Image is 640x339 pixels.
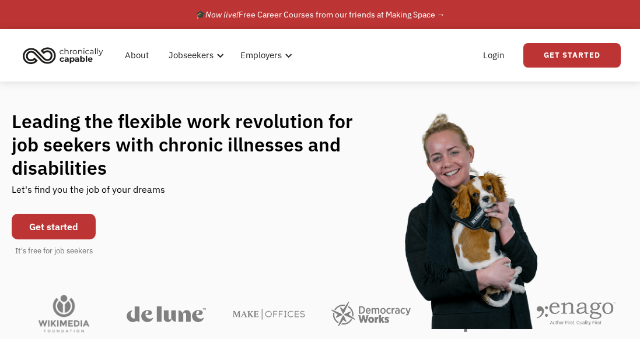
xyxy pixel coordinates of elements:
div: Let's find you the job of your dreams [12,179,165,208]
h1: Leading the flexible work revolution for job seekers with chronic illnesses and disabilities [12,110,382,179]
div: Jobseekers [169,48,214,62]
div: Jobseekers [162,37,228,74]
a: home [19,43,112,68]
a: Get Started [523,43,621,68]
em: Now live! [205,9,239,20]
a: Login [476,37,512,74]
div: Employers [233,37,296,74]
div: 🎓 Free Career Courses from our friends at Making Space → [195,8,445,22]
div: Employers [240,48,282,62]
div: It's free for job seekers [15,245,93,257]
img: Chronically Capable logo [19,43,107,68]
a: Get started [12,214,96,239]
a: About [118,37,156,74]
